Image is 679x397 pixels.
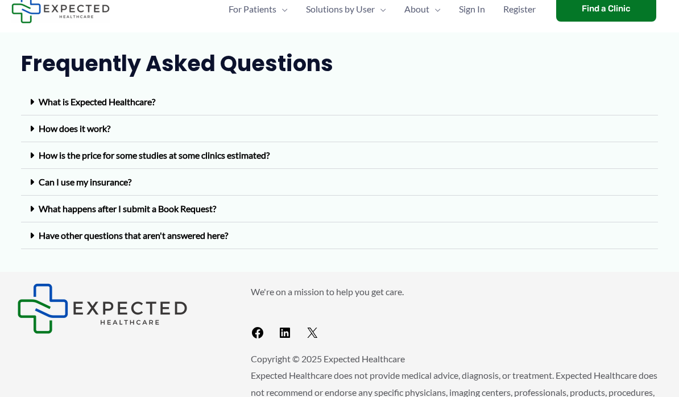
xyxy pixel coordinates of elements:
[39,230,228,241] a: Have other questions that aren't answered here?
[17,283,188,334] img: Expected Healthcare Logo - side, dark font, small
[21,196,658,222] div: What happens after I submit a Book Request?
[39,176,131,187] a: Can I use my insurance?
[251,353,405,364] span: Copyright © 2025 Expected Healthcare
[21,142,658,169] div: How is the price for some studies at some clinics estimated?
[21,49,658,77] h2: Frequently Asked Questions
[39,203,216,214] a: What happens after I submit a Book Request?
[251,283,662,344] aside: Footer Widget 2
[21,115,658,142] div: How does it work?
[17,283,222,334] aside: Footer Widget 1
[251,283,662,300] p: We're on a mission to help you get care.
[39,96,155,107] a: What is Expected Healthcare?
[39,123,110,134] a: How does it work?
[21,89,658,115] div: What is Expected Healthcare?
[21,169,658,196] div: Can I use my insurance?
[39,150,270,160] a: How is the price for some studies at some clinics estimated?
[21,222,658,249] div: Have other questions that aren't answered here?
